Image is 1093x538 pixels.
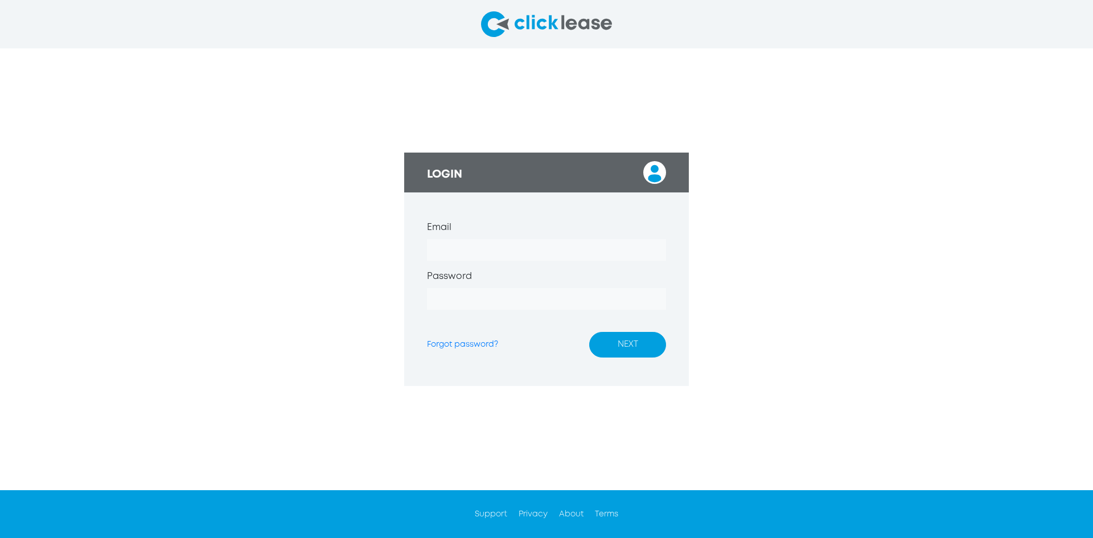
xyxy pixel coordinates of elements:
a: About [559,511,584,518]
a: Privacy [519,511,548,518]
a: Support [475,511,507,518]
label: Password [427,270,472,284]
a: Forgot password? [427,341,498,348]
button: NEXT [589,332,666,358]
img: click-lease-logo-svg.svg [481,11,612,37]
img: login_user.svg [643,161,666,184]
a: Terms [595,511,618,518]
h3: LOGIN [427,168,462,182]
label: Email [427,221,451,235]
